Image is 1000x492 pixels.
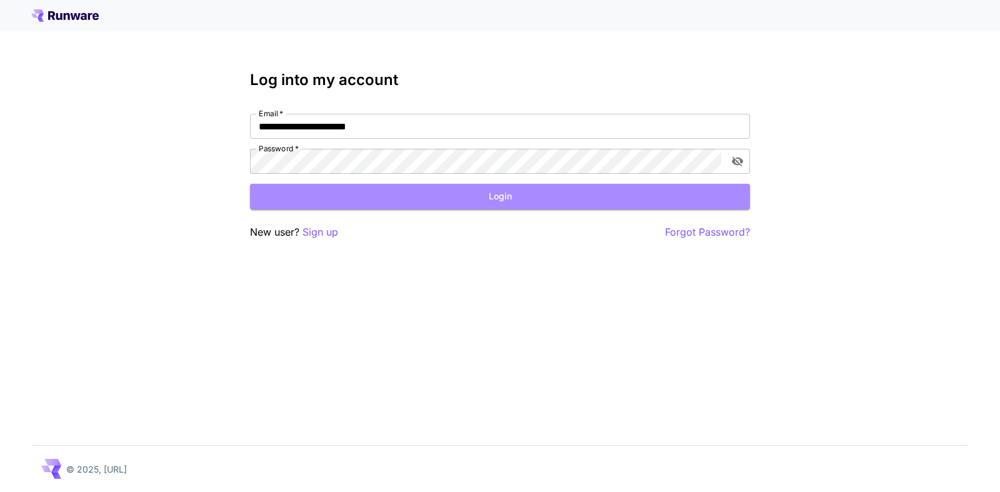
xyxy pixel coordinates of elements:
button: Sign up [302,224,338,240]
button: Login [250,184,750,209]
p: New user? [250,224,338,240]
label: Email [259,108,283,119]
label: Password [259,143,299,154]
button: Forgot Password? [665,224,750,240]
button: toggle password visibility [726,150,749,173]
p: © 2025, [URL] [66,463,127,476]
h3: Log into my account [250,71,750,89]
